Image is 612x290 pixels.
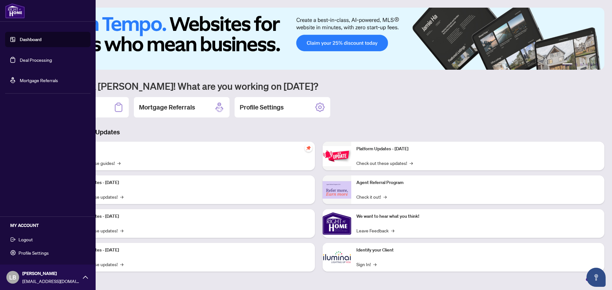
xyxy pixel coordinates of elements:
button: 4 [585,63,588,66]
p: Platform Updates - [DATE] [356,145,599,152]
h3: Brokerage & Industry Updates [33,128,604,137]
a: Mortgage Referrals [20,77,58,83]
span: LB [9,273,16,282]
p: Platform Updates - [DATE] [67,213,310,220]
span: Profile Settings [18,248,49,258]
button: 5 [590,63,593,66]
span: → [410,159,413,166]
span: Logout [18,234,33,244]
p: Identify your Client [356,247,599,254]
p: Agent Referral Program [356,179,599,186]
span: → [383,193,387,200]
span: → [373,261,376,268]
button: 2 [575,63,578,66]
h2: Mortgage Referrals [139,103,195,112]
a: Leave Feedback→ [356,227,394,234]
a: Check it out!→ [356,193,387,200]
span: [PERSON_NAME] [22,270,80,277]
span: → [120,227,123,234]
img: Agent Referral Program [323,181,351,199]
h5: MY ACCOUNT [10,222,91,229]
button: Open asap [586,268,606,287]
img: We want to hear what you think! [323,209,351,238]
h1: Welcome back [PERSON_NAME]! What are you working on [DATE]? [33,80,604,92]
span: → [120,193,123,200]
button: 6 [595,63,598,66]
p: Self-Help [67,145,310,152]
img: Slide 0 [33,8,604,70]
a: Sign In!→ [356,261,376,268]
span: → [117,159,120,166]
a: Check out these updates!→ [356,159,413,166]
p: Platform Updates - [DATE] [67,247,310,254]
span: → [120,261,123,268]
button: Logout [5,234,91,245]
span: → [391,227,394,234]
button: 1 [562,63,572,66]
img: Platform Updates - June 23, 2025 [323,146,351,166]
button: 3 [580,63,583,66]
button: Profile Settings [5,247,91,258]
span: pushpin [305,144,312,152]
p: Platform Updates - [DATE] [67,179,310,186]
img: Identify your Client [323,243,351,272]
span: [EMAIL_ADDRESS][DOMAIN_NAME] [22,278,80,285]
p: We want to hear what you think! [356,213,599,220]
h2: Profile Settings [240,103,284,112]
